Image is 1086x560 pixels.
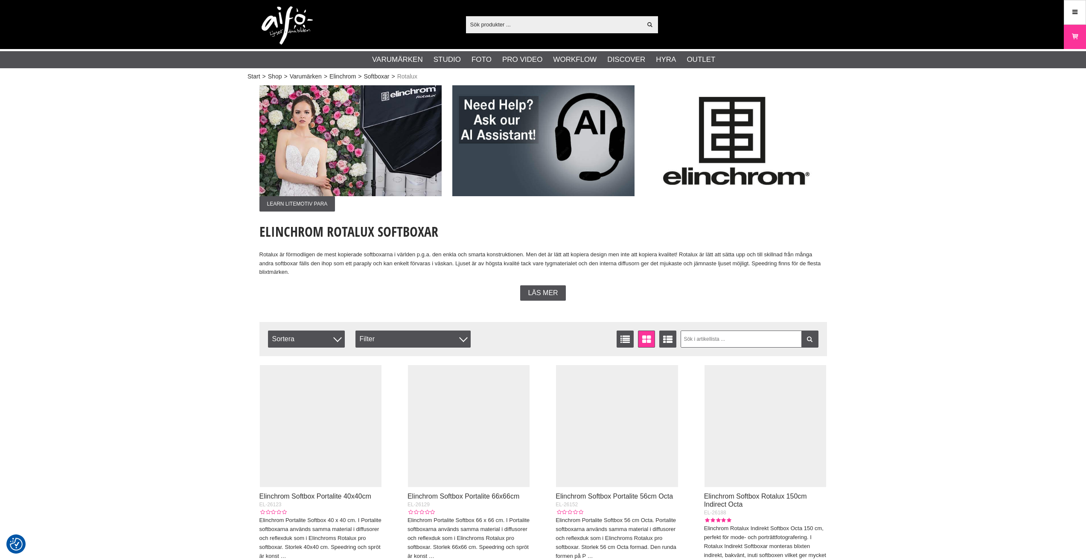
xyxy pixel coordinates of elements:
[324,72,327,81] span: >
[259,196,335,212] span: Learn Litemotiv Para
[656,54,676,65] a: Hyra
[687,54,715,65] a: Outlet
[704,493,807,508] a: Elinchrom Softbox Rotalux 150cm Indirect Octa
[259,250,827,277] p: Rotalux är förmodligen de mest kopierade softboxarna i världen p.g.a. den enkla och smarta konstr...
[434,54,461,65] a: Studio
[472,54,492,65] a: Foto
[259,222,827,241] h1: Elinchrom Rotalux Softboxar
[259,502,282,508] span: EL-26123
[10,537,23,552] button: Samtyckesinställningar
[556,508,583,516] div: Kundbetyg: 0
[259,493,371,500] a: Elinchrom Softbox Portalite 40x40cm
[329,72,356,81] a: Elinchrom
[391,72,395,81] span: >
[528,289,558,297] span: Läs mer
[259,85,442,196] img: Annons:001 ban-elin-Rotalux-003.jpg
[290,72,322,81] a: Varumärken
[372,54,423,65] a: Varumärken
[364,72,390,81] a: Softboxar
[408,502,430,508] span: EL-26129
[556,493,673,500] a: Elinchrom Softbox Portalite 56cm Octa
[262,6,313,45] img: logo.png
[638,331,655,348] a: Fönstervisning
[268,72,282,81] a: Shop
[801,331,818,348] a: Filtrera
[259,85,442,212] a: Annons:001 ban-elin-Rotalux-003.jpgLearn Litemotiv Para
[452,85,635,196] img: Annons:006 ban-elin-AIelin-eng.jpg
[429,553,434,559] a: …
[556,502,578,508] span: EL-26152
[617,331,634,348] a: Listvisning
[397,72,417,81] span: Rotalux
[284,72,287,81] span: >
[553,54,597,65] a: Workflow
[280,553,286,559] a: …
[587,553,593,559] a: …
[704,510,726,516] span: EL-26188
[645,85,827,196] img: Annons:009 ban-elin-logga.jpg
[259,508,287,516] div: Kundbetyg: 0
[704,516,731,524] div: Kundbetyg: 5.00
[262,72,266,81] span: >
[355,331,471,348] div: Filter
[247,72,260,81] a: Start
[659,331,676,348] a: Utökad listvisning
[408,508,435,516] div: Kundbetyg: 0
[358,72,361,81] span: >
[10,538,23,551] img: Revisit consent button
[466,18,642,31] input: Sök produkter ...
[408,493,519,500] a: Elinchrom Softbox Portalite 66x66cm
[502,54,542,65] a: Pro Video
[268,331,345,348] span: Sortera
[681,331,818,348] input: Sök i artikellista ...
[607,54,645,65] a: Discover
